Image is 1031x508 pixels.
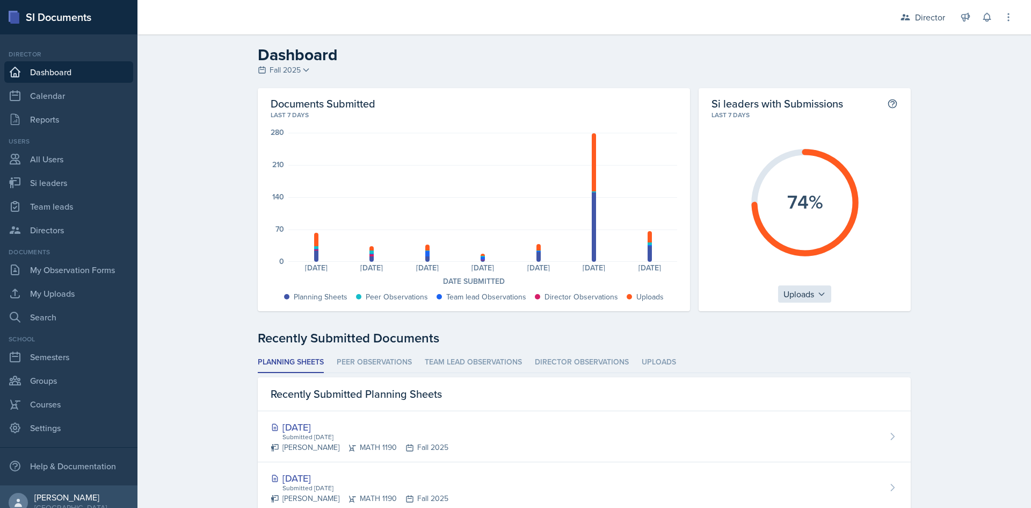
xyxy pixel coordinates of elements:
h2: Si leaders with Submissions [711,97,843,110]
a: Team leads [4,196,133,217]
div: 210 [272,161,284,168]
div: Submitted [DATE] [281,432,448,442]
div: 70 [275,225,284,233]
div: [DATE] [455,264,510,271]
a: My Uploads [4,283,133,304]
h2: Documents Submitted [271,97,677,110]
text: 74% [787,188,823,216]
div: [DATE] [271,471,448,485]
div: Director [915,11,945,24]
div: Users [4,137,133,146]
a: Semesters [4,346,133,368]
a: Si leaders [4,172,133,194]
div: [PERSON_NAME] [34,492,107,503]
div: 140 [272,193,284,201]
a: Search [4,306,133,328]
div: Director [4,49,133,59]
div: Uploads [778,285,831,303]
div: Uploads [636,291,664,303]
li: Peer Observations [337,352,412,373]
div: Submitted [DATE] [281,483,448,493]
div: Date Submitted [271,276,677,287]
div: [DATE] [288,264,344,271]
span: Fall 2025 [270,65,301,76]
div: Director Observations [544,291,618,303]
div: [DATE] [344,264,399,271]
div: Help & Documentation [4,455,133,477]
h2: Dashboard [258,45,911,65]
div: Documents [4,247,133,257]
div: [PERSON_NAME] MATH 1190 Fall 2025 [271,493,448,504]
div: 280 [271,128,284,136]
a: Reports [4,109,133,130]
li: Director Observations [535,352,629,373]
div: Recently Submitted Documents [258,328,911,348]
div: Recently Submitted Planning Sheets [258,377,911,411]
div: School [4,334,133,344]
div: Last 7 days [271,110,677,120]
a: Settings [4,417,133,439]
a: Courses [4,393,133,415]
div: Team lead Observations [446,291,526,303]
div: 0 [279,257,284,265]
div: Peer Observations [366,291,428,303]
li: Uploads [642,352,676,373]
div: [DATE] [622,264,677,271]
div: [DATE] [400,264,455,271]
a: Groups [4,370,133,391]
li: Team lead Observations [425,352,522,373]
div: Planning Sheets [294,291,347,303]
div: [DATE] [271,420,448,434]
a: Directors [4,219,133,241]
div: [DATE] [511,264,566,271]
div: [DATE] [566,264,621,271]
a: All Users [4,148,133,170]
a: [DATE] Submitted [DATE] [PERSON_NAME]MATH 1190Fall 2025 [258,411,911,462]
div: [PERSON_NAME] MATH 1190 Fall 2025 [271,442,448,453]
div: Last 7 days [711,110,898,120]
a: My Observation Forms [4,259,133,281]
a: Dashboard [4,61,133,83]
a: Calendar [4,85,133,106]
li: Planning Sheets [258,352,324,373]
